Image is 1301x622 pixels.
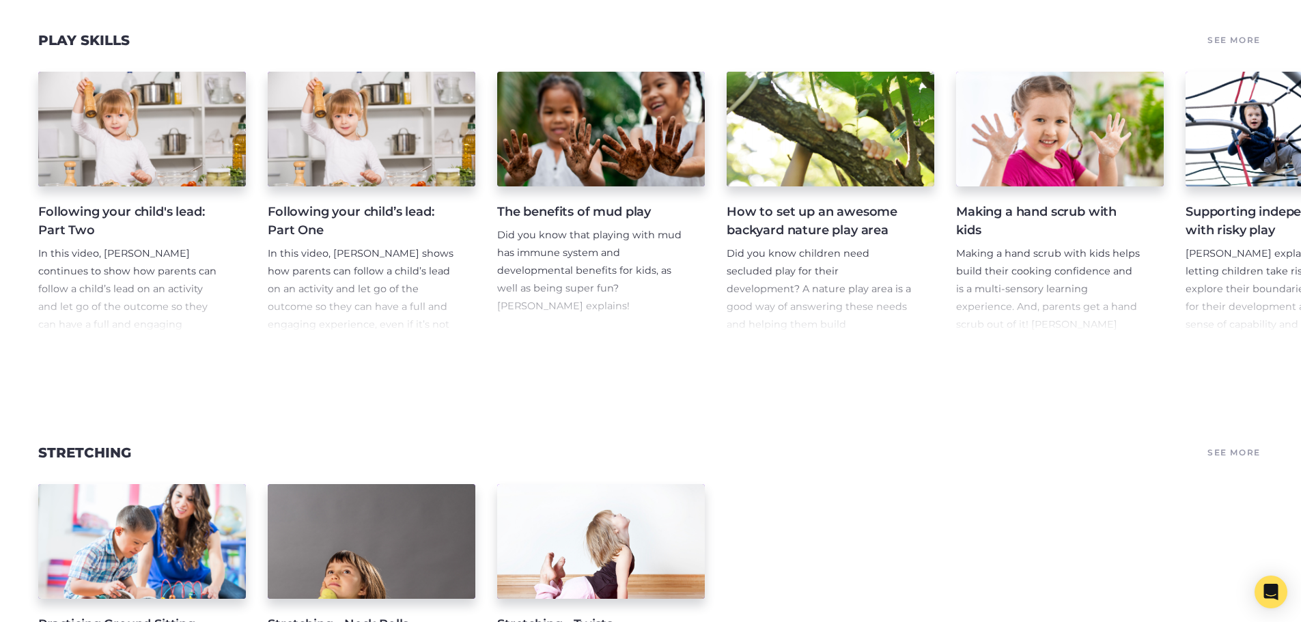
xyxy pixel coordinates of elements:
[1255,576,1287,608] div: Open Intercom Messenger
[956,247,1140,348] span: Making a hand scrub with kids helps build their cooking confidence and is a multi-sensory learnin...
[497,72,705,334] a: The benefits of mud play Did you know that playing with mud has immune system and developmental b...
[1205,443,1263,462] a: See More
[38,72,246,334] a: Following your child's lead: Part Two In this video, [PERSON_NAME] continues to show how parents ...
[268,247,453,348] span: n this video, [PERSON_NAME] shows how parents can follow a child’s lead on an activity and let go...
[38,203,224,240] h4: Following your child's lead: Part Two
[38,32,130,48] a: Play Skills
[268,72,475,334] a: Following your child’s lead: Part One In this video, [PERSON_NAME] shows how parents can follow a...
[268,203,453,240] h4: Following your child’s lead: Part One
[727,72,934,334] a: How to set up an awesome backyard nature play area Did you know children need secluded play for t...
[38,247,218,366] span: In this video, [PERSON_NAME] continues to show how parents can follow a child’s lead on an activi...
[497,229,682,312] span: Did you know that playing with mud has immune system and developmental benefits for kids, as well...
[497,203,683,221] h4: The benefits of mud play
[38,444,131,461] a: Stretching
[727,247,911,366] span: Did you know children need secluded play for their development? A nature play area is a good way ...
[727,203,912,240] h4: How to set up an awesome backyard nature play area
[268,245,453,352] p: I
[1205,31,1263,50] a: See More
[956,203,1142,240] h4: Making a hand scrub with kids
[956,72,1164,334] a: Making a hand scrub with kids Making a hand scrub with kids helps build their cooking confidence ...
